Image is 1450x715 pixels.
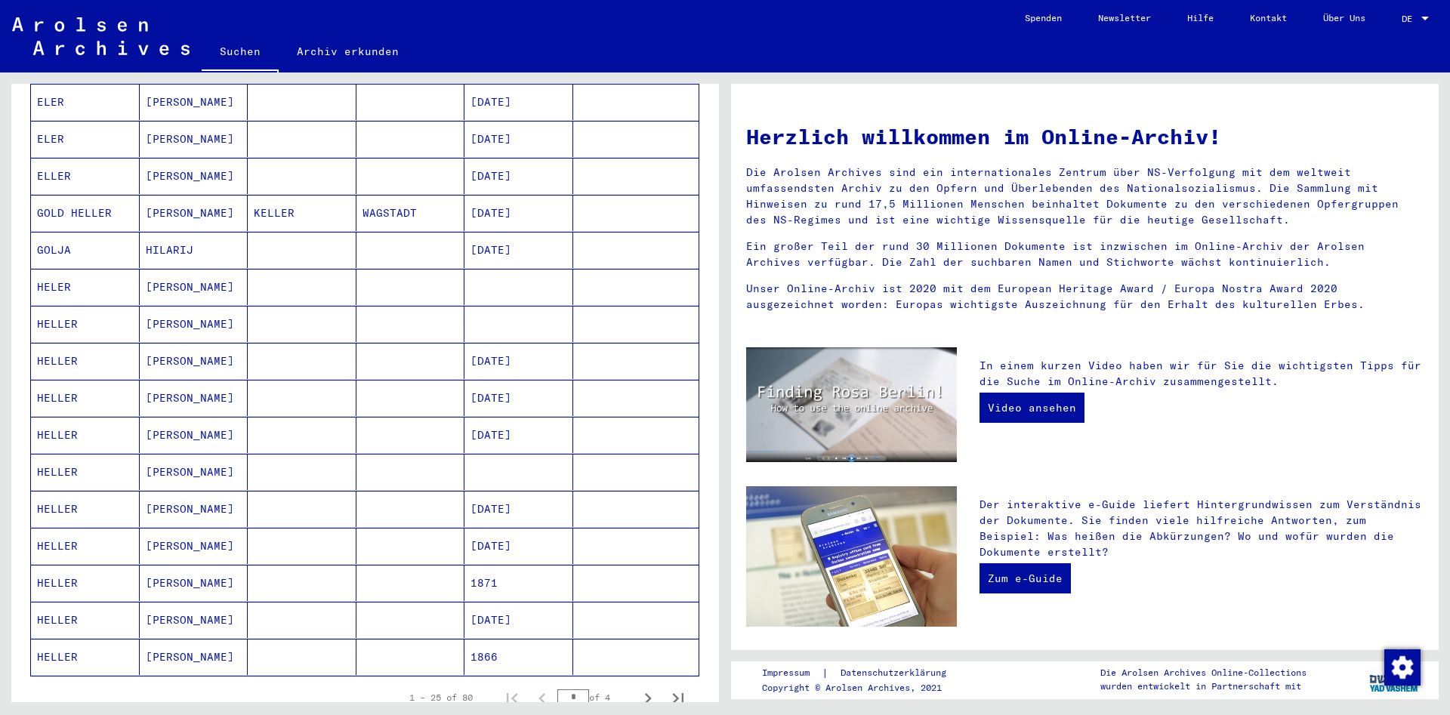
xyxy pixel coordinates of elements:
mat-cell: [PERSON_NAME] [140,454,248,490]
p: Der interaktive e-Guide liefert Hintergrundwissen zum Verständnis der Dokumente. Sie finden viele... [980,497,1424,560]
mat-cell: HELER [31,269,140,305]
div: of 4 [557,690,633,704]
mat-cell: HELLER [31,528,140,564]
a: Suchen [202,33,279,72]
img: Arolsen_neg.svg [12,17,190,55]
button: First page [497,683,527,713]
a: Video ansehen [980,393,1084,423]
div: 1 – 25 of 80 [409,691,473,704]
mat-cell: [PERSON_NAME] [140,639,248,675]
mat-cell: [PERSON_NAME] [140,121,248,157]
mat-cell: ELLER [31,158,140,194]
mat-cell: [DATE] [464,158,573,194]
mat-cell: KELLER [248,195,356,231]
mat-cell: [DATE] [464,232,573,268]
mat-cell: WAGSTADT [356,195,465,231]
button: Next page [633,683,663,713]
mat-cell: [PERSON_NAME] [140,380,248,416]
a: Zum e-Guide [980,563,1071,593]
mat-cell: HELLER [31,491,140,527]
a: Datenschutzerklärung [828,665,964,681]
mat-cell: [PERSON_NAME] [140,158,248,194]
mat-cell: [DATE] [464,121,573,157]
mat-cell: HELLER [31,565,140,601]
button: Previous page [527,683,557,713]
mat-cell: HELLER [31,306,140,342]
mat-cell: ELER [31,84,140,120]
p: Copyright © Arolsen Archives, 2021 [762,681,964,695]
mat-cell: 1871 [464,565,573,601]
div: | [762,665,964,681]
mat-cell: [PERSON_NAME] [140,195,248,231]
p: In einem kurzen Video haben wir für Sie die wichtigsten Tipps für die Suche im Online-Archiv zusa... [980,358,1424,390]
p: Ein großer Teil der rund 30 Millionen Dokumente ist inzwischen im Online-Archiv der Arolsen Archi... [746,239,1424,270]
mat-cell: [DATE] [464,343,573,379]
mat-cell: HELLER [31,343,140,379]
mat-cell: [PERSON_NAME] [140,417,248,453]
mat-cell: [PERSON_NAME] [140,565,248,601]
img: Zustimmung ändern [1384,649,1421,686]
mat-cell: HELLER [31,417,140,453]
mat-cell: [PERSON_NAME] [140,491,248,527]
mat-cell: HELLER [31,380,140,416]
p: Die Arolsen Archives sind ein internationales Zentrum über NS-Verfolgung mit dem weltweit umfasse... [746,165,1424,228]
mat-cell: [PERSON_NAME] [140,306,248,342]
img: yv_logo.png [1366,661,1423,698]
mat-cell: [PERSON_NAME] [140,84,248,120]
mat-cell: [PERSON_NAME] [140,269,248,305]
a: Impressum [762,665,822,681]
mat-cell: GOLJA [31,232,140,268]
mat-cell: [DATE] [464,491,573,527]
mat-cell: [DATE] [464,195,573,231]
mat-cell: [PERSON_NAME] [140,528,248,564]
mat-cell: HELLER [31,602,140,638]
button: Last page [663,683,693,713]
span: DE [1402,14,1418,24]
p: wurden entwickelt in Partnerschaft mit [1100,680,1307,693]
h1: Herzlich willkommen im Online-Archiv! [746,121,1424,153]
mat-cell: HILARIJ [140,232,248,268]
a: Archiv erkunden [279,33,417,69]
p: Die Arolsen Archives Online-Collections [1100,666,1307,680]
img: video.jpg [746,347,957,462]
mat-cell: [DATE] [464,417,573,453]
mat-cell: [PERSON_NAME] [140,343,248,379]
mat-cell: [DATE] [464,602,573,638]
mat-cell: HELLER [31,639,140,675]
mat-cell: [PERSON_NAME] [140,602,248,638]
p: Unser Online-Archiv ist 2020 mit dem European Heritage Award / Europa Nostra Award 2020 ausgezeic... [746,281,1424,313]
img: eguide.jpg [746,486,957,627]
mat-cell: [DATE] [464,84,573,120]
mat-cell: 1866 [464,639,573,675]
mat-cell: [DATE] [464,528,573,564]
mat-cell: ELER [31,121,140,157]
mat-cell: [DATE] [464,380,573,416]
mat-cell: HELLER [31,454,140,490]
mat-cell: GOLD HELLER [31,195,140,231]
